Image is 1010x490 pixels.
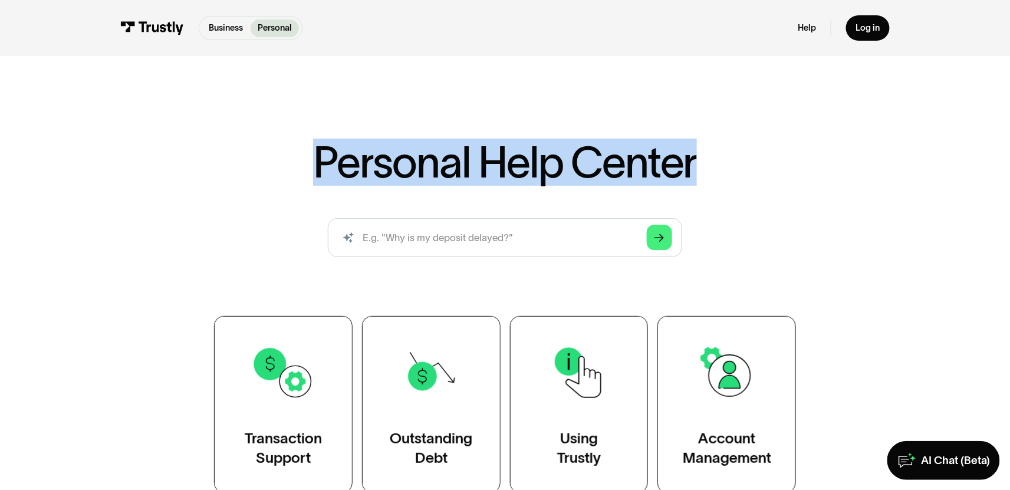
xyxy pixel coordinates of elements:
a: Log in [846,15,890,41]
a: AI Chat (Beta) [887,441,1001,480]
a: Business [202,19,251,37]
img: Trustly Logo [120,21,184,35]
p: Business [209,22,243,35]
div: Outstanding Debt [390,429,472,468]
p: Personal [258,22,292,35]
div: AI Chat (Beta) [922,453,991,468]
div: Account Management [683,429,771,468]
div: Transaction Support [245,429,322,468]
form: Search [328,218,682,257]
div: Using Trustly [557,429,601,468]
h1: Personal Help Center [313,141,697,183]
a: Personal [251,19,300,37]
a: Help [798,22,816,34]
input: search [328,218,682,257]
div: Log in [856,22,880,34]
